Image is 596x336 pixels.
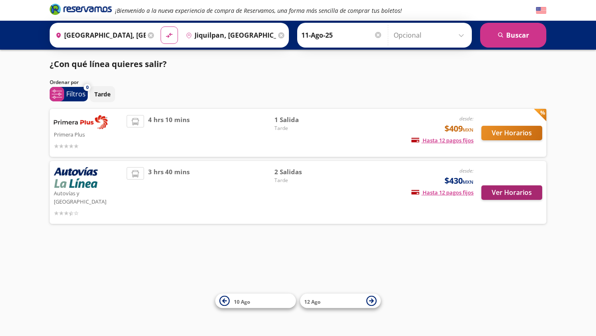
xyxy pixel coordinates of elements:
button: 10 Ago [215,294,296,308]
input: Opcional [394,25,468,46]
span: $430 [445,175,473,187]
img: Primera Plus [54,115,108,129]
span: Tarde [274,177,332,184]
p: Tarde [94,90,111,98]
span: 1 Salida [274,115,332,125]
button: Ver Horarios [481,185,542,200]
button: 0Filtros [50,87,88,101]
span: Hasta 12 pagos fijos [411,137,473,144]
em: ¡Bienvenido a la nueva experiencia de compra de Reservamos, una forma más sencilla de comprar tus... [115,7,402,14]
input: Buscar Destino [183,25,276,46]
span: 12 Ago [304,298,320,305]
button: Tarde [90,86,115,102]
p: Ordenar por [50,79,79,86]
span: Hasta 12 pagos fijos [411,189,473,196]
p: ¿Con qué línea quieres salir? [50,58,167,70]
input: Buscar Origen [52,25,146,46]
i: Brand Logo [50,3,112,15]
img: Autovías y La Línea [54,167,98,188]
p: Autovías y [GEOGRAPHIC_DATA] [54,188,123,206]
button: Buscar [480,23,546,48]
button: 12 Ago [300,294,381,308]
input: Elegir Fecha [301,25,382,46]
button: Ver Horarios [481,126,542,140]
button: English [536,5,546,16]
span: 4 hrs 10 mins [148,115,190,151]
em: desde: [459,115,473,122]
span: 3 hrs 40 mins [148,167,190,218]
small: MXN [463,127,473,133]
span: 2 Salidas [274,167,332,177]
span: 10 Ago [234,298,250,305]
a: Brand Logo [50,3,112,18]
small: MXN [463,179,473,185]
em: desde: [459,167,473,174]
span: $409 [445,122,473,135]
span: 0 [86,84,89,91]
p: Primera Plus [54,129,123,139]
span: Tarde [274,125,332,132]
p: Filtros [66,89,86,99]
